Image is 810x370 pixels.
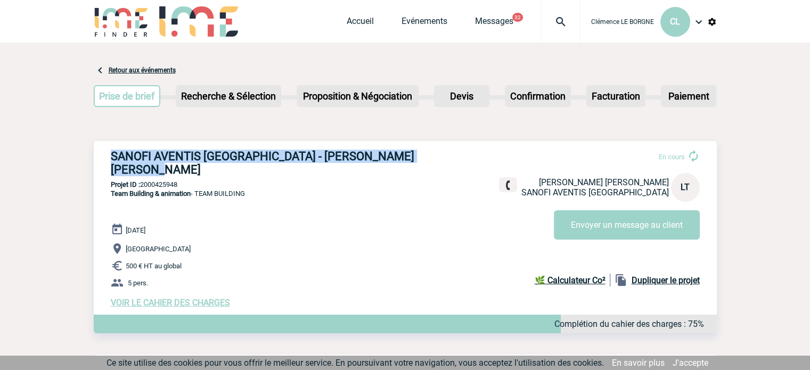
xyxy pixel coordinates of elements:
a: Evénements [402,16,447,31]
a: 🌿 Calculateur Co² [535,274,610,286]
p: Devis [435,86,488,106]
p: Proposition & Négociation [298,86,418,106]
b: 🌿 Calculateur Co² [535,275,606,285]
p: Recherche & Sélection [177,86,280,106]
img: IME-Finder [94,6,149,37]
span: LT [681,182,690,192]
p: 2000425948 [94,180,717,188]
a: Retour aux événements [109,67,176,74]
a: Messages [475,16,513,31]
span: 500 € HT au global [126,262,182,270]
button: 32 [512,13,523,22]
span: [DATE] [126,226,145,234]
button: Envoyer un message au client [554,210,700,240]
b: Projet ID : [111,180,140,188]
span: Clémence LE BORGNE [591,18,654,26]
a: En savoir plus [612,358,665,368]
img: file_copy-black-24dp.png [615,274,627,286]
p: Prise de brief [95,86,160,106]
p: Paiement [662,86,715,106]
span: Ce site utilise des cookies pour vous offrir le meilleur service. En poursuivant votre navigation... [107,358,604,368]
h3: SANOFI AVENTIS [GEOGRAPHIC_DATA] - [PERSON_NAME] [PERSON_NAME] [111,150,430,176]
a: Accueil [347,16,374,31]
a: VOIR LE CAHIER DES CHARGES [111,298,230,308]
p: Confirmation [506,86,570,106]
span: En cours [659,153,685,161]
span: SANOFI AVENTIS [GEOGRAPHIC_DATA] [521,187,669,198]
span: [PERSON_NAME] [PERSON_NAME] [539,177,669,187]
span: [GEOGRAPHIC_DATA] [126,245,191,253]
img: fixe.png [503,180,513,190]
span: - TEAM BUILDING [111,190,245,198]
span: 5 pers. [128,279,148,287]
span: CL [670,17,680,27]
b: Dupliquer le projet [632,275,700,285]
a: J'accepte [673,358,708,368]
p: Facturation [587,86,644,106]
span: Team Building & animation [111,190,191,198]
